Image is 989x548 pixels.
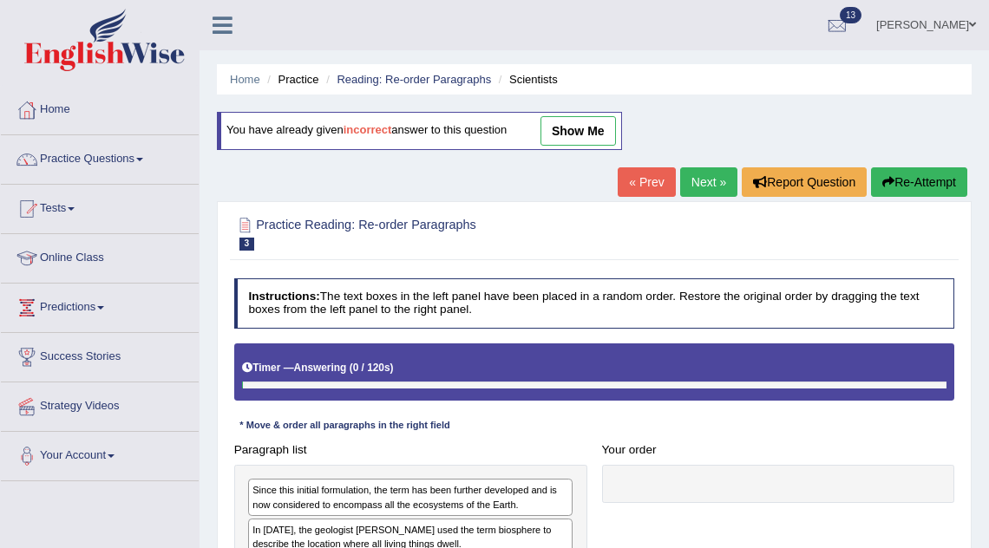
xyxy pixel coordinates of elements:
[344,124,392,137] b: incorrect
[234,419,456,434] div: * Move & order all paragraphs in the right field
[742,167,867,197] button: Report Question
[234,444,587,457] h4: Paragraph list
[353,362,390,374] b: 0 / 120s
[494,71,558,88] li: Scientists
[217,112,622,150] div: You have already given answer to this question
[294,362,347,374] b: Answering
[1,86,199,129] a: Home
[871,167,967,197] button: Re-Attempt
[337,73,491,86] a: Reading: Re-order Paragraphs
[840,7,861,23] span: 13
[230,73,260,86] a: Home
[1,284,199,327] a: Predictions
[618,167,675,197] a: « Prev
[234,278,955,328] h4: The text boxes in the left panel have been placed in a random order. Restore the original order b...
[234,214,681,251] h2: Practice Reading: Re-order Paragraphs
[390,362,394,374] b: )
[350,362,353,374] b: (
[1,135,199,179] a: Practice Questions
[242,362,393,374] h5: Timer —
[248,290,319,303] b: Instructions:
[1,234,199,277] a: Online Class
[602,444,955,457] h4: Your order
[1,333,199,376] a: Success Stories
[239,238,255,251] span: 3
[540,116,616,146] a: show me
[248,479,573,516] div: Since this initial formulation, the term has been further developed and is now considered to enco...
[263,71,318,88] li: Practice
[680,167,737,197] a: Next »
[1,382,199,426] a: Strategy Videos
[1,432,199,475] a: Your Account
[1,185,199,228] a: Tests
